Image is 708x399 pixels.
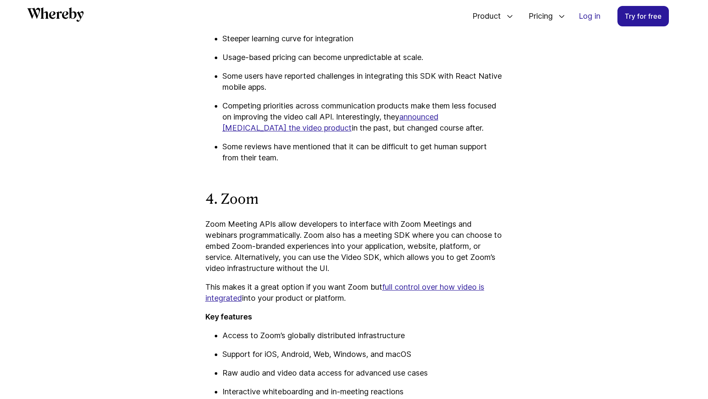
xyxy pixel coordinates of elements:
[205,191,259,207] strong: 4. Zoom
[222,52,503,63] p: Usage-based pricing can become unpredictable at scale.
[222,141,503,163] p: Some reviews have mentioned that it can be difficult to get human support from their team.
[27,7,84,25] a: Whereby
[222,386,503,397] p: Interactive whiteboarding and in-meeting reactions
[572,6,607,26] a: Log in
[205,282,503,304] p: This makes it a great option if you want Zoom but into your product or platform.
[222,330,503,341] p: Access to Zoom’s globally distributed infrastructure
[222,100,503,134] p: Competing priorities across communication products make them less focused on improving the video ...
[205,312,252,321] strong: Key features
[205,219,503,274] p: Zoom Meeting APIs allow developers to interface with Zoom Meetings and webinars programmatically....
[27,7,84,22] svg: Whereby
[520,2,555,30] span: Pricing
[464,2,503,30] span: Product
[617,6,669,26] a: Try for free
[222,71,503,93] p: Some users have reported challenges in integrating this SDK with React Native mobile apps.
[222,368,503,379] p: Raw audio and video data access for advanced use cases
[222,33,503,44] p: Steeper learning curve for integration
[205,282,484,302] a: full control over how video is integrated
[222,349,503,360] p: Support for iOS, Android, Web, Windows, and macOS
